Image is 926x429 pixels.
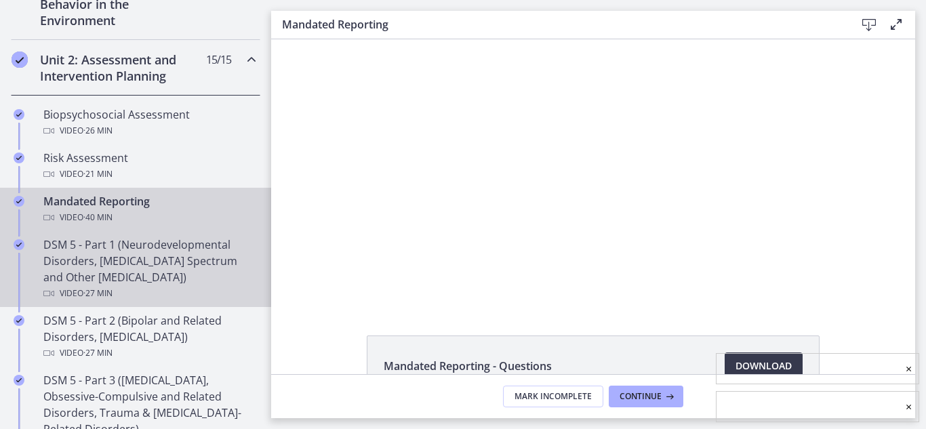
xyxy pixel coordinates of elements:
[43,123,255,139] div: Video
[503,386,603,407] button: Mark Incomplete
[14,109,24,120] i: Completed
[43,193,255,226] div: Mandated Reporting
[40,52,205,84] h2: Unit 2: Assessment and Intervention Planning
[14,196,24,207] i: Completed
[609,386,683,407] button: Continue
[43,166,255,182] div: Video
[43,312,255,361] div: DSM 5 - Part 2 (Bipolar and Related Disorders, [MEDICAL_DATA])
[515,391,592,402] span: Mark Incomplete
[906,361,912,377] a: ×
[271,39,915,304] iframe: Video Lesson
[14,315,24,326] i: Completed
[282,16,834,33] h3: Mandated Reporting
[206,52,231,68] span: 15 / 15
[83,345,113,361] span: · 27 min
[43,285,255,302] div: Video
[620,391,662,402] span: Continue
[43,106,255,139] div: Biopsychosocial Assessment
[14,152,24,163] i: Completed
[906,399,912,415] a: ×
[83,285,113,302] span: · 27 min
[14,239,24,250] i: Completed
[43,209,255,226] div: Video
[14,375,24,386] i: Completed
[43,150,255,182] div: Risk Assessment
[83,166,113,182] span: · 21 min
[43,345,255,361] div: Video
[12,52,28,68] i: Completed
[83,209,113,226] span: · 40 min
[83,123,113,139] span: · 26 min
[43,237,255,302] div: DSM 5 - Part 1 (Neurodevelopmental Disorders, [MEDICAL_DATA] Spectrum and Other [MEDICAL_DATA])
[384,358,552,374] span: Mandated Reporting - Questions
